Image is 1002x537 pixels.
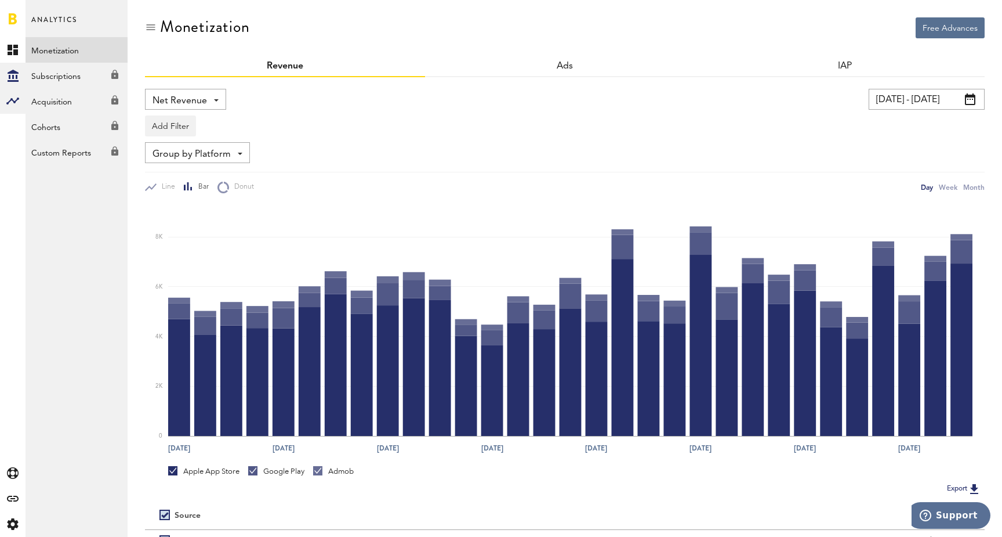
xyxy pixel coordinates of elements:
text: [DATE] [273,443,295,453]
iframe: Opens a widget where you can find more information [912,502,990,531]
span: Line [157,182,175,192]
text: [DATE] [794,443,816,453]
span: Group by Platform [153,145,231,164]
text: 4K [155,334,163,340]
a: Monetization [26,37,128,63]
div: Apple App Store [168,466,239,477]
a: Subscriptions [26,63,128,88]
text: 2K [155,384,163,390]
text: [DATE] [585,443,607,453]
text: 0 [159,433,162,439]
div: Monetization [160,17,250,36]
div: Month [963,181,985,193]
text: [DATE] [377,443,399,453]
a: Ads [557,62,573,71]
text: 8K [155,234,163,240]
a: Acquisition [26,88,128,114]
div: Day [921,181,933,193]
img: Export [967,482,981,496]
text: [DATE] [689,443,711,453]
div: Admob [313,466,354,477]
span: Analytics [31,13,77,37]
text: 6K [155,284,163,290]
div: Period total [579,511,970,521]
text: [DATE] [481,443,503,453]
div: Google Play [248,466,304,477]
span: Donut [229,182,254,192]
button: Export [943,481,985,496]
div: Source [175,511,201,521]
a: Cohorts [26,114,128,139]
text: [DATE] [898,443,920,453]
text: [DATE] [168,443,190,453]
a: Custom Reports [26,139,128,165]
a: Revenue [267,62,303,71]
div: Week [939,181,957,193]
a: IAP [838,62,852,71]
span: Bar [193,182,209,192]
button: Add Filter [145,116,196,136]
button: Free Advances [916,17,985,38]
span: Net Revenue [153,91,207,111]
